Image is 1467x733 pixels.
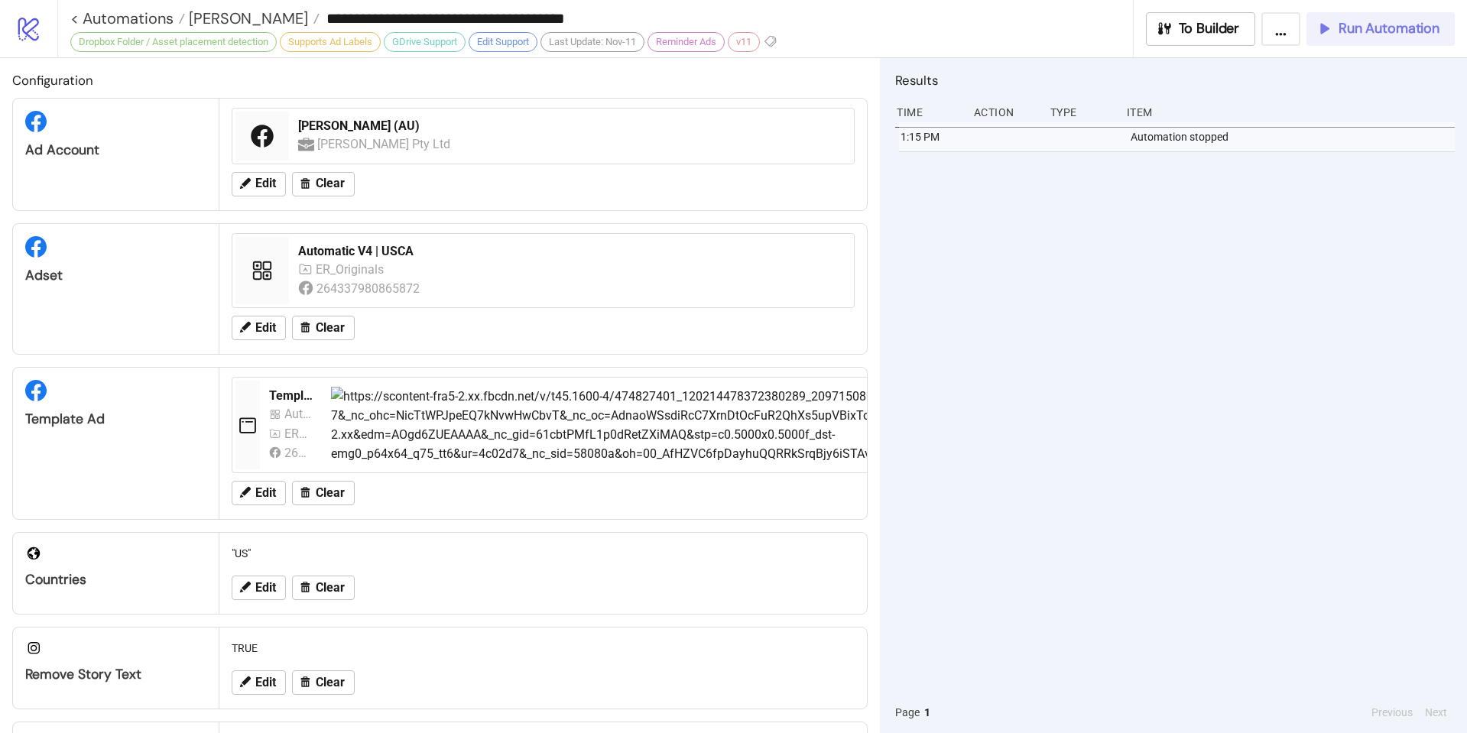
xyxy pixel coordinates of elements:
[1146,12,1256,46] button: To Builder
[298,118,845,135] div: [PERSON_NAME] (AU)
[292,670,355,695] button: Clear
[70,32,277,52] div: Dropbox Folder / Asset placement detection
[25,141,206,159] div: Ad Account
[269,388,319,404] div: Template USCA
[185,8,308,28] span: [PERSON_NAME]
[1339,20,1439,37] span: Run Automation
[895,70,1455,90] h2: Results
[316,321,345,335] span: Clear
[284,443,313,462] div: 264337980865872
[316,279,423,298] div: 264337980865872
[292,481,355,505] button: Clear
[899,122,965,151] div: 1:15 PM
[316,581,345,595] span: Clear
[317,135,453,154] div: [PERSON_NAME] Pty Ltd
[292,316,355,340] button: Clear
[232,172,286,196] button: Edit
[1367,704,1417,721] button: Previous
[316,486,345,500] span: Clear
[895,704,920,721] span: Page
[255,177,276,190] span: Edit
[25,410,206,428] div: Template Ad
[25,267,206,284] div: Adset
[292,172,355,196] button: Clear
[728,32,760,52] div: v11
[972,98,1038,127] div: Action
[232,316,286,340] button: Edit
[1420,704,1452,721] button: Next
[12,70,868,90] h2: Configuration
[255,581,276,595] span: Edit
[1129,122,1459,151] div: Automation stopped
[226,539,861,568] div: "US"
[255,486,276,500] span: Edit
[1125,98,1455,127] div: Item
[469,32,537,52] div: Edit Support
[185,11,320,26] a: [PERSON_NAME]
[232,576,286,600] button: Edit
[316,676,345,689] span: Clear
[1049,98,1115,127] div: Type
[280,32,381,52] div: Supports Ad Labels
[316,177,345,190] span: Clear
[255,676,276,689] span: Edit
[25,666,206,683] div: Remove Story Text
[1306,12,1455,46] button: Run Automation
[226,634,861,663] div: TRUE
[284,404,313,423] div: Automatic V1 | USCA
[1179,20,1240,37] span: To Builder
[70,11,185,26] a: < Automations
[647,32,725,52] div: Reminder Ads
[1261,12,1300,46] button: ...
[316,260,388,279] div: ER_Originals
[540,32,644,52] div: Last Update: Nov-11
[25,571,206,589] div: Countries
[384,32,466,52] div: GDrive Support
[284,424,313,443] div: ER_Originals
[298,243,845,260] div: Automatic V4 | USCA
[255,321,276,335] span: Edit
[920,704,935,721] button: 1
[232,481,286,505] button: Edit
[331,387,1354,464] img: https://scontent-fra5-2.xx.fbcdn.net/v/t45.1600-4/474827401_120214478372380289_209715080885749866...
[895,98,961,127] div: Time
[292,576,355,600] button: Clear
[232,670,286,695] button: Edit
